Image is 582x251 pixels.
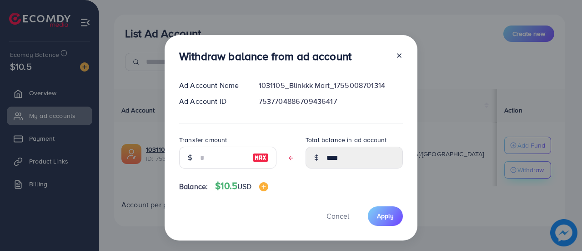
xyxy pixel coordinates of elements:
div: Ad Account Name [172,80,251,91]
h4: $10.5 [215,180,268,192]
div: 7537704886709436417 [251,96,410,107]
button: Cancel [315,206,361,226]
span: USD [237,181,251,191]
img: image [259,182,268,191]
span: Apply [377,211,394,220]
label: Total balance in ad account [306,135,386,144]
div: 1031105_Blinkkk Mart_1755008701314 [251,80,410,91]
img: image [252,152,269,163]
span: Cancel [326,211,349,221]
div: Ad Account ID [172,96,251,107]
button: Apply [368,206,403,226]
span: Balance: [179,181,208,192]
label: Transfer amount [179,135,227,144]
h3: Withdraw balance from ad account [179,50,351,63]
